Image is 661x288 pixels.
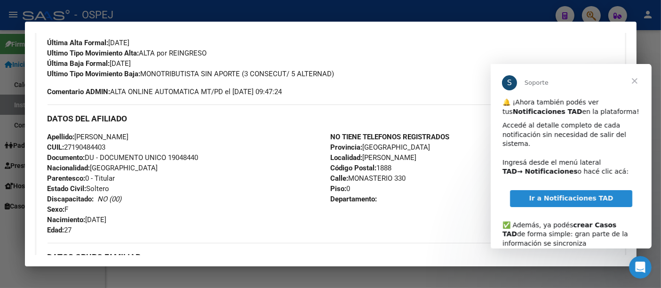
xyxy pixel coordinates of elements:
strong: Nacionalidad: [48,164,90,172]
iframe: Intercom live chat mensaje [491,64,652,248]
iframe: Intercom live chat [629,256,652,279]
strong: Calle: [331,174,349,183]
strong: Ultimo Tipo Movimiento Baja: [48,70,141,78]
span: 0 - Titular [48,174,115,183]
span: [GEOGRAPHIC_DATA] [331,143,430,152]
span: MONASTERIO 330 [331,174,406,183]
div: ✅ Además, ya podés de forma simple: gran parte de la información se sincroniza automáticamente y ... [12,147,149,212]
strong: Departamento: [331,195,377,203]
strong: Última Baja Formal: [48,59,110,68]
span: [PERSON_NAME] [48,133,129,141]
h3: DATOS GRUPO FAMILIAR [48,252,614,262]
h3: DATOS DEL AFILIADO [48,113,614,124]
span: [GEOGRAPHIC_DATA] [48,164,158,172]
span: [DATE] [48,39,130,47]
strong: Ultimo Tipo Movimiento Alta: [48,49,139,57]
span: MONOTRIBUTISTA SIN APORTE (3 CONSECUT/ 5 ALTERNAD) [48,70,334,78]
strong: Provincia: [331,143,363,152]
i: NO (00) [98,195,122,203]
span: [PERSON_NAME] [331,153,417,162]
span: 27190484403 [48,143,106,152]
strong: Apellido: [48,133,75,141]
strong: Nacimiento: [48,216,86,224]
span: ALTA por REINGRESO [48,49,207,57]
span: 0 [331,184,350,193]
strong: Código Postal: [331,164,377,172]
strong: CUIL: [48,143,64,152]
span: F [48,205,69,214]
strong: Última Alta Formal: [48,39,109,47]
span: DU - DOCUMENTO UNICO 19048440 [48,153,199,162]
span: [DATE] [48,216,107,224]
strong: Edad: [48,226,64,234]
strong: Documento: [48,153,85,162]
strong: Comentario ADMIN: [48,88,111,96]
strong: Parentesco: [48,174,86,183]
strong: Piso: [331,184,347,193]
strong: NO TIENE TELEFONOS REGISTRADOS [331,133,450,141]
span: ALTA ONLINE AUTOMATICA MT/PD el [DATE] 09:47:24 [48,87,282,97]
span: Soltero [48,184,110,193]
span: 1888 [331,164,392,172]
strong: Sexo: [48,205,65,214]
span: 27 [48,226,72,234]
strong: Discapacitado: [48,195,94,203]
strong: Estado Civil: [48,184,87,193]
span: [DATE] [48,59,131,68]
strong: Localidad: [331,153,363,162]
